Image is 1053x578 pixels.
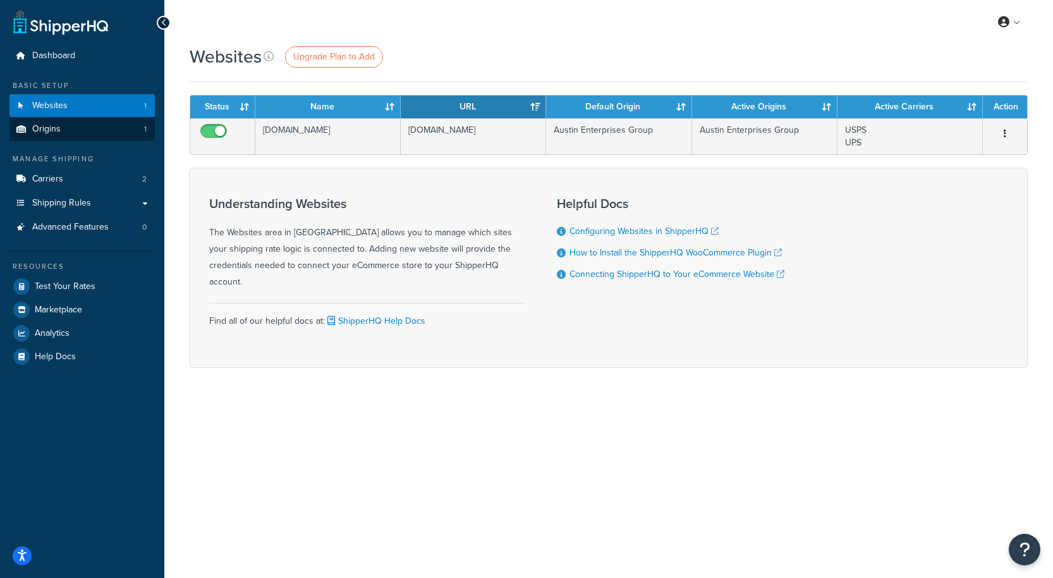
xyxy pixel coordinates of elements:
th: Name: activate to sort column ascending [255,95,401,118]
td: USPS UPS [837,118,983,154]
a: Carriers 2 [9,168,155,191]
a: Advanced Features 0 [9,216,155,239]
span: Help Docs [35,352,76,362]
span: Shipping Rules [32,198,91,209]
span: 0 [142,222,147,233]
td: [DOMAIN_NAME] [401,118,546,154]
span: 2 [142,174,147,185]
a: Dashboard [9,44,155,68]
div: Basic Setup [9,80,155,91]
span: Dashboard [32,51,75,61]
span: 1 [144,124,147,135]
span: Test Your Rates [35,281,95,292]
td: Austin Enterprises Group [692,118,837,154]
span: Marketplace [35,305,82,316]
a: Upgrade Plan to Add [285,46,383,68]
a: ShipperHQ Home [13,9,108,35]
th: Action [983,95,1027,118]
a: Analytics [9,322,155,345]
h1: Websites [190,44,262,69]
div: Find all of our helpful docs at: [209,303,525,329]
span: Analytics [35,328,70,339]
a: Shipping Rules [9,192,155,215]
span: Origins [32,124,61,135]
div: The Websites area in [GEOGRAPHIC_DATA] allows you to manage which sites your shipping rate logic ... [209,197,525,290]
th: Default Origin: activate to sort column ascending [546,95,691,118]
li: Origins [9,118,155,141]
li: Websites [9,94,155,118]
a: Connecting ShipperHQ to Your eCommerce Website [569,267,784,281]
a: Configuring Websites in ShipperHQ [569,224,719,238]
a: Help Docs [9,345,155,368]
th: Status: activate to sort column ascending [190,95,255,118]
a: Origins 1 [9,118,155,141]
span: Upgrade Plan to Add [293,50,375,63]
div: Resources [9,261,155,272]
td: [DOMAIN_NAME] [255,118,401,154]
li: Advanced Features [9,216,155,239]
h3: Helpful Docs [557,197,784,211]
th: Active Carriers: activate to sort column ascending [837,95,983,118]
button: Open Resource Center [1009,534,1040,565]
a: ShipperHQ Help Docs [325,314,425,328]
span: Websites [32,101,68,111]
h3: Understanding Websites [209,197,525,211]
span: 1 [144,101,147,111]
a: How to Install the ShipperHQ WooCommerce Plugin [569,246,782,259]
div: Manage Shipping [9,154,155,164]
th: URL: activate to sort column ascending [401,95,546,118]
li: Carriers [9,168,155,191]
th: Active Origins: activate to sort column ascending [692,95,837,118]
td: Austin Enterprises Group [546,118,691,154]
span: Carriers [32,174,63,185]
a: Websites 1 [9,94,155,118]
span: Advanced Features [32,222,109,233]
a: Test Your Rates [9,275,155,298]
a: Marketplace [9,298,155,321]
